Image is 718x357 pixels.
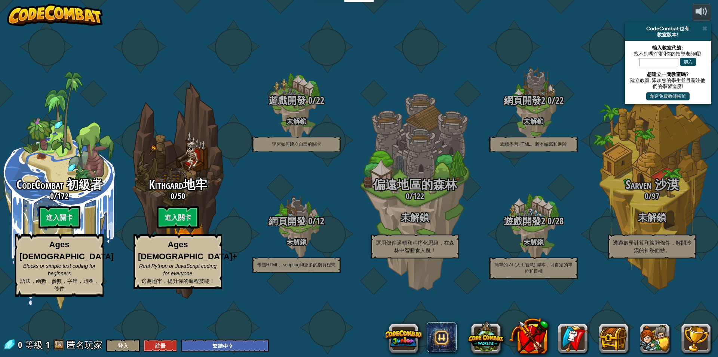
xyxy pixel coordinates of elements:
[474,238,593,245] h4: 未解鎖
[306,94,312,107] span: 0
[19,240,114,261] strong: Ages [DEMOGRAPHIC_DATA]
[613,240,691,253] span: 透過數學計算和複雜條件，解開沙漠的神秘面紗。
[20,278,99,291] span: 語法，函數，參數，字串，迴圈，條件
[680,58,696,66] button: 加入
[652,190,659,202] span: 97
[237,238,356,245] h4: 未解鎖
[545,94,552,107] span: 0
[504,215,545,227] span: 遊戲開發2
[356,191,474,200] h3: /
[269,94,306,107] span: 遊戲開發
[593,212,711,223] h3: 未解鎖
[39,206,80,229] btn: 進入關卡
[25,339,43,351] span: 等級
[144,339,177,352] button: 註冊
[504,94,545,107] span: 網頁開發2
[149,176,207,193] span: Kithgard地牢
[373,176,457,193] span: 偏遠地區的森林
[171,190,174,202] span: 0
[555,215,564,227] span: 28
[545,215,552,227] span: 0
[645,190,648,202] span: 0
[141,278,215,284] span: 逃离地牢，提升你的编程技能！
[119,72,237,309] div: Complete previous world to unlock
[474,118,593,125] h4: 未解鎖
[119,191,237,200] h3: /
[57,190,68,202] span: 172
[316,215,324,227] span: 12
[157,206,199,229] btn: 進入關卡
[306,215,312,227] span: 0
[406,190,409,202] span: 0
[16,176,102,193] span: CodeCombat 初級者
[7,4,103,26] img: CodeCombat - Learn how to code by playing a game
[629,51,707,57] div: 找不到嗎? 問問你的指導老師喔!
[272,142,321,147] span: 學習如何建立自己的關卡
[628,31,708,37] div: 教室版本!
[629,71,707,77] div: 想建立一間教室嗎?
[629,77,707,89] div: 建立教室, 添加您的學生並且關注他們的學習進度!
[555,94,564,107] span: 22
[178,190,185,202] span: 50
[692,4,711,21] button: 調整音量
[23,263,96,276] span: Blocks or simple text coding for beginners
[138,240,237,261] strong: Ages [DEMOGRAPHIC_DATA]+
[237,118,356,125] h4: 未解鎖
[269,215,306,227] span: 網頁開發
[46,339,50,351] span: 1
[646,92,690,100] button: 創造免費教師帳號
[237,96,356,106] h3: /
[50,190,54,202] span: 0
[18,339,24,351] span: 0
[413,190,424,202] span: 122
[356,212,474,223] h3: 未解鎖
[67,339,102,351] span: 匿名玩家
[626,176,679,193] span: Sarven 沙漠
[139,263,217,276] span: Real Python or JavaScript coding for everyone
[376,240,454,253] span: 運用條件邏輯和程序化思維，在森林中智勝食人魔！
[316,94,324,107] span: 22
[474,96,593,106] h3: /
[500,142,567,147] span: 繼續學習HTML、腳本編寫和進階
[593,191,711,200] h3: /
[257,262,335,267] span: 學習HTML、scripting和更多的網頁程式
[629,45,707,51] div: 輸入教室代號:
[106,339,140,352] button: 登入
[628,25,708,31] div: CodeCombat 也有
[494,262,573,274] span: 簡單的 AI (人工智慧) 腳本，可自定的單位和目標
[474,216,593,226] h3: /
[237,216,356,226] h3: /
